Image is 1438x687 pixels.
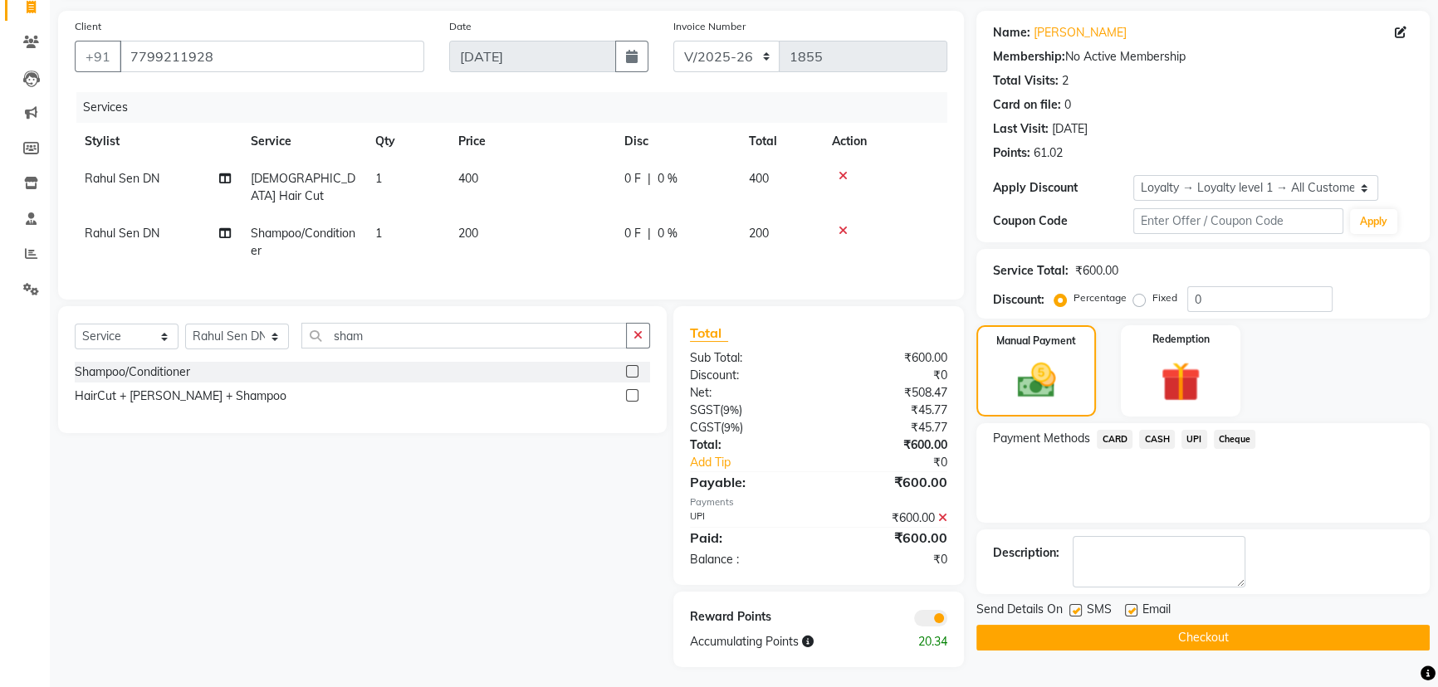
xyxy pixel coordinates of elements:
[993,48,1413,66] div: No Active Membership
[889,633,960,650] div: 20.34
[819,349,960,367] div: ₹600.00
[120,41,424,72] input: Search by Name/Mobile/Email/Code
[723,403,739,417] span: 9%
[1064,96,1071,114] div: 0
[842,454,960,471] div: ₹0
[993,179,1133,197] div: Apply Discount
[819,436,960,454] div: ₹600.00
[85,171,159,186] span: Rahul Sen DN
[677,472,819,492] div: Payable:
[624,170,641,188] span: 0 F
[458,171,478,186] span: 400
[1074,290,1127,305] label: Percentage
[1152,290,1177,305] label: Fixed
[677,436,819,454] div: Total:
[996,334,1076,348] label: Manual Payment
[993,96,1061,114] div: Card on file:
[1087,601,1112,621] span: SMS
[993,144,1030,162] div: Points:
[1075,262,1118,280] div: ₹600.00
[993,24,1030,41] div: Name:
[1142,601,1171,621] span: Email
[677,608,819,626] div: Reward Points
[690,420,721,435] span: CGST
[241,123,365,160] th: Service
[1052,120,1088,138] div: [DATE]
[75,19,101,34] label: Client
[1139,430,1175,449] span: CASH
[677,528,819,548] div: Paid:
[822,123,947,160] th: Action
[724,421,740,434] span: 9%
[648,170,651,188] span: |
[1148,357,1213,407] img: _gift.svg
[75,387,286,405] div: HairCut + [PERSON_NAME] + Shampoo
[677,419,819,436] div: ( )
[458,226,478,241] span: 200
[375,226,382,241] span: 1
[677,509,819,527] div: UPI
[677,551,819,568] div: Balance :
[658,225,677,242] span: 0 %
[85,226,159,241] span: Rahul Sen DN
[677,367,819,384] div: Discount:
[1152,332,1210,347] label: Redemption
[1097,430,1132,449] span: CARD
[658,170,677,188] span: 0 %
[819,551,960,568] div: ₹0
[819,367,960,384] div: ₹0
[375,171,382,186] span: 1
[251,226,355,258] span: Shampoo/Conditioner
[677,384,819,402] div: Net:
[301,323,627,348] input: Search or Scan
[75,123,241,160] th: Stylist
[76,92,960,123] div: Services
[819,419,960,436] div: ₹45.77
[449,19,472,34] label: Date
[993,48,1065,66] div: Membership:
[993,544,1059,562] div: Description:
[819,402,960,419] div: ₹45.77
[648,225,651,242] span: |
[677,402,819,419] div: ( )
[673,19,746,34] label: Invoice Number
[993,291,1044,309] div: Discount:
[614,123,739,160] th: Disc
[1034,24,1127,41] a: [PERSON_NAME]
[677,454,843,471] a: Add Tip
[365,123,448,160] th: Qty
[677,349,819,367] div: Sub Total:
[993,212,1133,230] div: Coupon Code
[75,41,121,72] button: +91
[624,225,641,242] span: 0 F
[690,402,720,417] span: SGST
[1181,430,1207,449] span: UPI
[690,324,728,342] span: Total
[993,430,1090,447] span: Payment Methods
[690,495,948,509] div: Payments
[448,123,614,160] th: Price
[993,72,1059,90] div: Total Visits:
[1005,358,1068,402] img: _cash.svg
[749,171,769,186] span: 400
[819,509,960,527] div: ₹600.00
[75,363,190,381] div: Shampoo/Conditioner
[677,633,890,650] div: Accumulating Points
[1350,209,1397,234] button: Apply
[819,472,960,492] div: ₹600.00
[976,601,1063,621] span: Send Details On
[1062,72,1069,90] div: 2
[993,262,1069,280] div: Service Total:
[251,171,355,203] span: [DEMOGRAPHIC_DATA] Hair Cut
[976,625,1430,650] button: Checkout
[1133,208,1343,234] input: Enter Offer / Coupon Code
[1214,430,1256,449] span: Cheque
[993,120,1049,138] div: Last Visit:
[819,384,960,402] div: ₹508.47
[819,528,960,548] div: ₹600.00
[1034,144,1063,162] div: 61.02
[749,226,769,241] span: 200
[739,123,822,160] th: Total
